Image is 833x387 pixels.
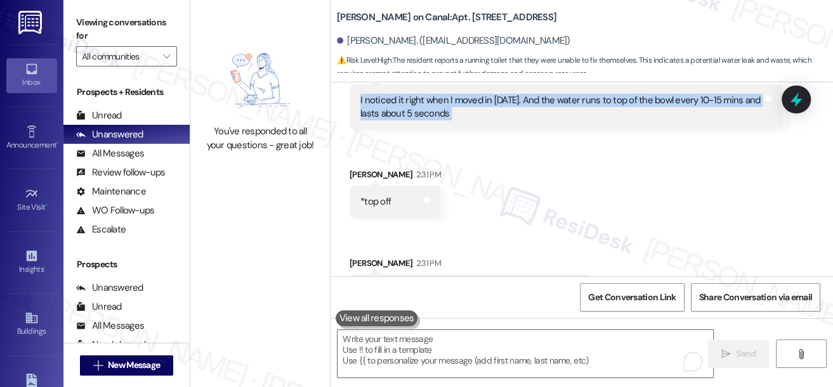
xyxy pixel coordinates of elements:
[337,34,570,48] div: [PERSON_NAME]. ([EMAIL_ADDRESS][DOMAIN_NAME])
[6,58,57,92] a: Inbox
[63,86,190,99] div: Prospects + Residents
[76,319,144,333] div: All Messages
[350,257,591,274] div: [PERSON_NAME]
[204,125,316,152] div: You've responded to all your questions - great job!
[413,257,441,270] div: 2:31 PM
[337,11,556,24] b: [PERSON_NAME] on Canal: Apt. [STREET_ADDRESS]
[736,347,756,360] span: Send
[63,258,190,271] div: Prospects
[18,11,44,34] img: ResiDesk Logo
[699,291,812,304] span: Share Conversation via email
[108,358,160,372] span: New Message
[796,349,806,359] i: 
[56,139,58,148] span: •
[337,54,833,81] span: : The resident reports a running toilet that they were unable to fix themselves. This indicates a...
[6,307,57,341] a: Buildings
[580,283,684,312] button: Get Conversation Link
[209,41,312,118] img: empty-state
[721,349,731,359] i: 
[588,291,676,304] span: Get Conversation Link
[76,338,150,352] div: New Inbounds
[93,360,103,371] i: 
[6,183,57,217] a: Site Visit •
[76,223,126,236] div: Escalate
[413,168,441,181] div: 2:31 PM
[708,339,770,368] button: Send
[76,147,144,160] div: All Messages
[360,94,763,121] div: I noticed it right when I moved in [DATE]. And the water runs to top of the bowl every 10-15 mins...
[44,263,46,272] span: •
[337,55,391,65] strong: ⚠️ Risk Level: High
[76,109,122,122] div: Unread
[76,166,165,179] div: Review follow-ups
[82,46,157,67] input: All communities
[360,195,391,208] div: *top off
[350,168,441,186] div: [PERSON_NAME]
[691,283,820,312] button: Share Conversation via email
[163,51,170,61] i: 
[76,300,122,314] div: Unread
[6,245,57,279] a: Insights •
[338,330,713,377] textarea: To enrich screen reader interactions, please activate Accessibility in Grammarly extension settings
[80,355,174,376] button: New Message
[76,204,154,217] div: WO Follow-ups
[46,201,48,210] span: •
[76,128,143,141] div: Unanswered
[76,13,177,46] label: Viewing conversations for
[76,185,146,198] div: Maintenance
[76,281,143,295] div: Unanswered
